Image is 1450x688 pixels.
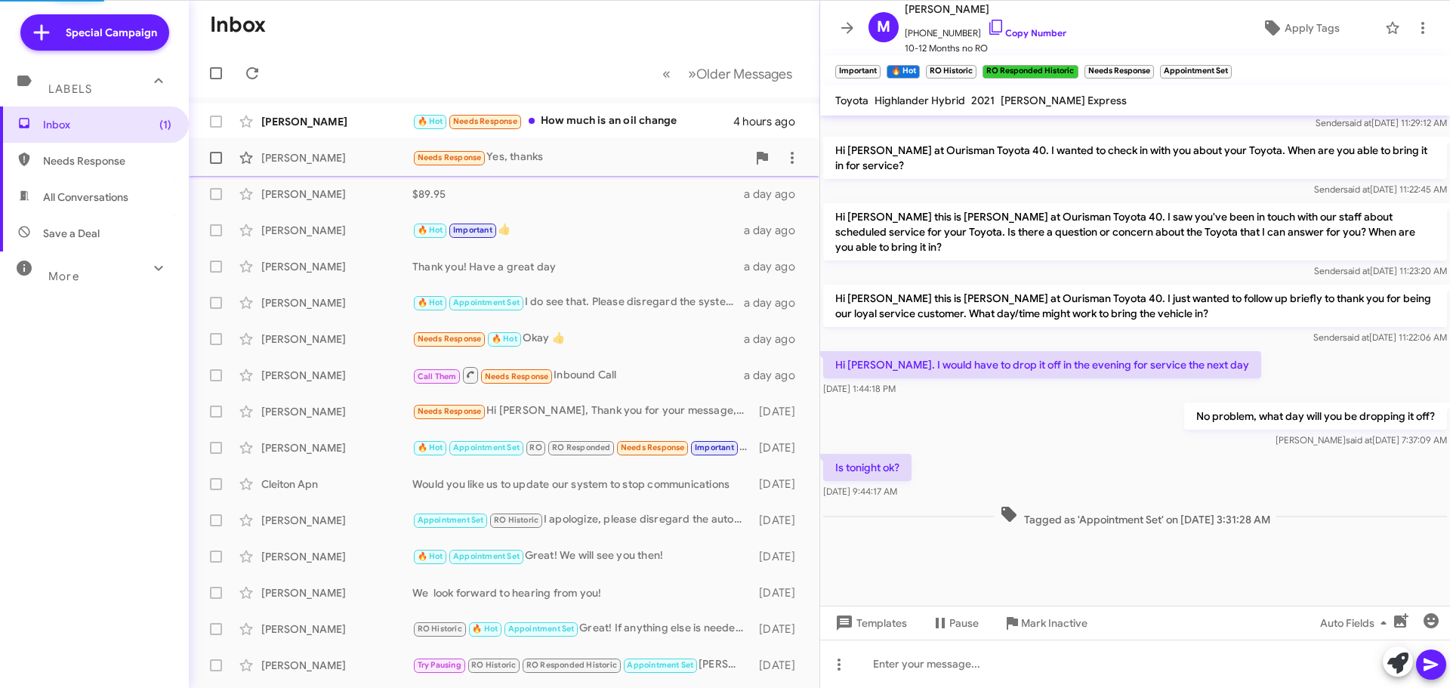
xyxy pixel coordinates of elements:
[1343,332,1369,343] span: said at
[627,660,693,670] span: Appointment Set
[688,64,696,83] span: »
[159,117,171,132] span: (1)
[744,295,807,310] div: a day ago
[453,225,492,235] span: Important
[919,609,991,637] button: Pause
[48,82,92,96] span: Labels
[905,41,1066,56] span: 10-12 Months no RO
[66,25,157,40] span: Special Campaign
[1223,14,1377,42] button: Apply Tags
[261,259,412,274] div: [PERSON_NAME]
[412,477,751,492] div: Would you like us to update our system to stop communications
[835,94,868,107] span: Toyota
[823,285,1447,327] p: Hi [PERSON_NAME] this is [PERSON_NAME] at Ourisman Toyota 40. I just wanted to follow up briefly ...
[823,137,1447,179] p: Hi [PERSON_NAME] at Ourisman Toyota 40. I wanted to check in with you about your Toyota. When are...
[552,443,610,452] span: RO Responded
[1314,184,1447,195] span: Sender [DATE] 11:22:45 AM
[261,658,412,673] div: [PERSON_NAME]
[733,114,807,129] div: 4 hours ago
[1320,609,1393,637] span: Auto Fields
[529,443,541,452] span: RO
[412,403,751,420] div: Hi [PERSON_NAME], Thank you for your message, Sorry was on a long maternity leave and my car has ...
[412,439,751,456] div: Is there anyway I'd be able to come now and wait?
[43,190,128,205] span: All Conversations
[1345,117,1371,128] span: said at
[983,65,1078,79] small: RO Responded Historic
[1084,65,1154,79] small: Needs Response
[261,114,412,129] div: [PERSON_NAME]
[823,351,1261,378] p: Hi [PERSON_NAME]. I would have to drop it off in the evening for service the next day
[412,656,751,674] div: [PERSON_NAME] states we will honor the fall special of $29.95!
[494,515,538,525] span: RO Historic
[820,609,919,637] button: Templates
[418,551,443,561] span: 🔥 Hot
[261,622,412,637] div: [PERSON_NAME]
[949,609,979,637] span: Pause
[1346,434,1372,446] span: said at
[412,366,744,384] div: Inbound Call
[412,221,744,239] div: 👍
[835,65,881,79] small: Important
[453,116,517,126] span: Needs Response
[418,153,482,162] span: Needs Response
[751,549,807,564] div: [DATE]
[412,113,733,130] div: How much is an oil change
[210,13,266,37] h1: Inbox
[621,443,685,452] span: Needs Response
[875,94,965,107] span: Highlander Hybrid
[261,332,412,347] div: [PERSON_NAME]
[887,65,919,79] small: 🔥 Hot
[472,624,498,634] span: 🔥 Hot
[1314,265,1447,276] span: Sender [DATE] 11:23:20 AM
[48,270,79,283] span: More
[751,585,807,600] div: [DATE]
[261,477,412,492] div: Cleiton Apn
[1313,332,1447,343] span: Sender [DATE] 11:22:06 AM
[261,513,412,528] div: [PERSON_NAME]
[751,477,807,492] div: [DATE]
[926,65,976,79] small: RO Historic
[418,372,457,381] span: Call Them
[412,330,744,347] div: Okay 👍
[412,548,751,565] div: Great! We will see you then!
[1276,434,1447,446] span: [PERSON_NAME] [DATE] 7:37:09 AM
[1344,265,1370,276] span: said at
[261,585,412,600] div: [PERSON_NAME]
[744,187,807,202] div: a day ago
[696,66,792,82] span: Older Messages
[418,116,443,126] span: 🔥 Hot
[1021,609,1087,637] span: Mark Inactive
[418,443,443,452] span: 🔥 Hot
[679,58,801,89] button: Next
[823,203,1447,261] p: Hi [PERSON_NAME] this is [PERSON_NAME] at Ourisman Toyota 40. I saw you've been in touch with our...
[453,443,520,452] span: Appointment Set
[744,332,807,347] div: a day ago
[43,117,171,132] span: Inbox
[412,294,744,311] div: I do see that. Please disregard the system generated texts.
[1285,14,1340,42] span: Apply Tags
[412,620,751,637] div: Great! If anything else is needed please give us a call!
[261,150,412,165] div: [PERSON_NAME]
[695,443,734,452] span: Important
[823,454,912,481] p: Is tonight ok?
[1316,117,1447,128] span: Sender [DATE] 11:29:12 AM
[987,27,1066,39] a: Copy Number
[654,58,801,89] nav: Page navigation example
[744,259,807,274] div: a day ago
[744,368,807,383] div: a day ago
[453,298,520,307] span: Appointment Set
[261,368,412,383] div: [PERSON_NAME]
[751,404,807,419] div: [DATE]
[751,658,807,673] div: [DATE]
[418,298,443,307] span: 🔥 Hot
[662,64,671,83] span: «
[261,187,412,202] div: [PERSON_NAME]
[508,624,575,634] span: Appointment Set
[418,515,484,525] span: Appointment Set
[412,585,751,600] div: We look forward to hearing from you!
[412,149,747,166] div: Yes, thanks
[261,549,412,564] div: [PERSON_NAME]
[1001,94,1127,107] span: [PERSON_NAME] Express
[418,624,462,634] span: RO Historic
[751,440,807,455] div: [DATE]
